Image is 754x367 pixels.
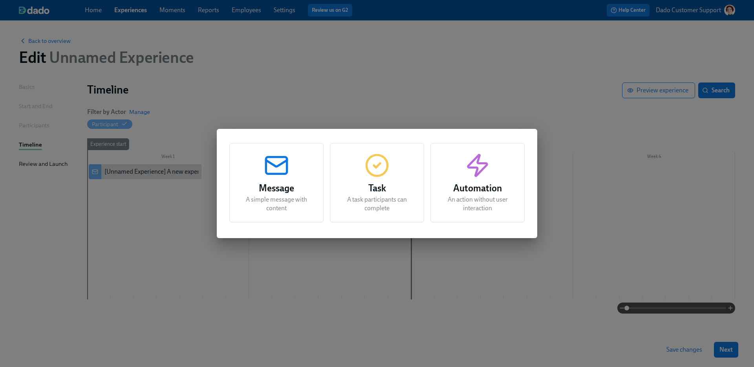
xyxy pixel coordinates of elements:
[330,143,424,222] button: TaskA task participants can complete
[239,181,314,195] h3: Message
[229,143,324,222] button: MessageA simple message with content
[440,181,515,195] h3: Automation
[340,181,414,195] h3: Task
[440,195,515,213] p: An action without user interaction
[340,195,414,213] p: A task participants can complete
[239,195,314,213] p: A simple message with content
[430,143,525,222] button: AutomationAn action without user interaction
